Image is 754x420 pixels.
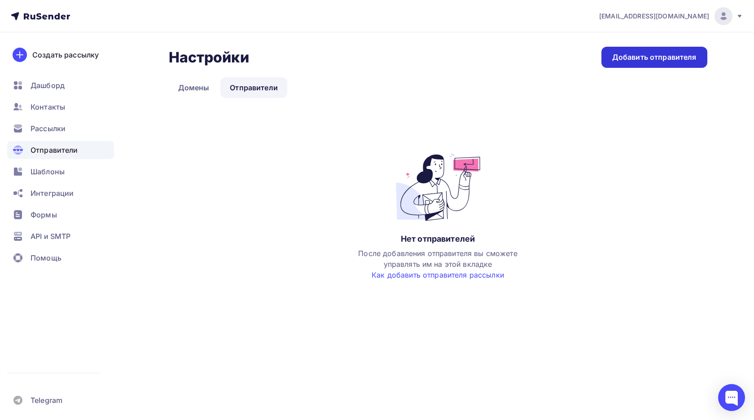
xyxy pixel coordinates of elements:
span: Шаблоны [31,166,65,177]
a: [EMAIL_ADDRESS][DOMAIN_NAME] [599,7,743,25]
a: Рассылки [7,119,114,137]
h2: Настройки [169,49,249,66]
span: Интеграции [31,188,74,199]
span: Рассылки [31,123,66,134]
a: Контакты [7,98,114,116]
a: Шаблоны [7,163,114,181]
a: Отправители [220,77,287,98]
a: Отправители [7,141,114,159]
span: Отправители [31,145,78,155]
div: Создать рассылку [32,49,99,60]
div: Добавить отправителя [612,52,697,62]
span: Telegram [31,395,62,406]
span: Помощь [31,252,61,263]
a: Домены [169,77,219,98]
span: [EMAIL_ADDRESS][DOMAIN_NAME] [599,12,709,21]
a: Дашборд [7,76,114,94]
span: API и SMTP [31,231,70,242]
a: Как добавить отправителя рассылки [372,270,504,279]
span: Формы [31,209,57,220]
a: Формы [7,206,114,224]
span: Контакты [31,102,65,112]
div: Нет отправителей [401,234,475,244]
span: После добавления отправителя вы сможете управлять им на этой вкладке [358,249,517,279]
span: Дашборд [31,80,65,91]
